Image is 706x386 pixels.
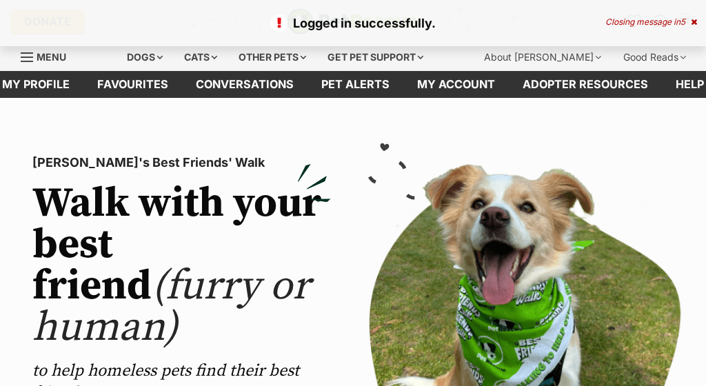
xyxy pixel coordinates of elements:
[509,71,662,98] a: Adopter resources
[403,71,509,98] a: My account
[229,43,316,71] div: Other pets
[32,261,310,354] span: (furry or human)
[474,43,611,71] div: About [PERSON_NAME]
[21,43,76,68] a: Menu
[37,51,66,63] span: Menu
[32,153,331,172] p: [PERSON_NAME]'s Best Friends' Walk
[32,183,331,349] h2: Walk with your best friend
[117,43,172,71] div: Dogs
[182,71,307,98] a: conversations
[307,71,403,98] a: Pet alerts
[174,43,227,71] div: Cats
[318,43,433,71] div: Get pet support
[614,43,696,71] div: Good Reads
[83,71,182,98] a: Favourites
